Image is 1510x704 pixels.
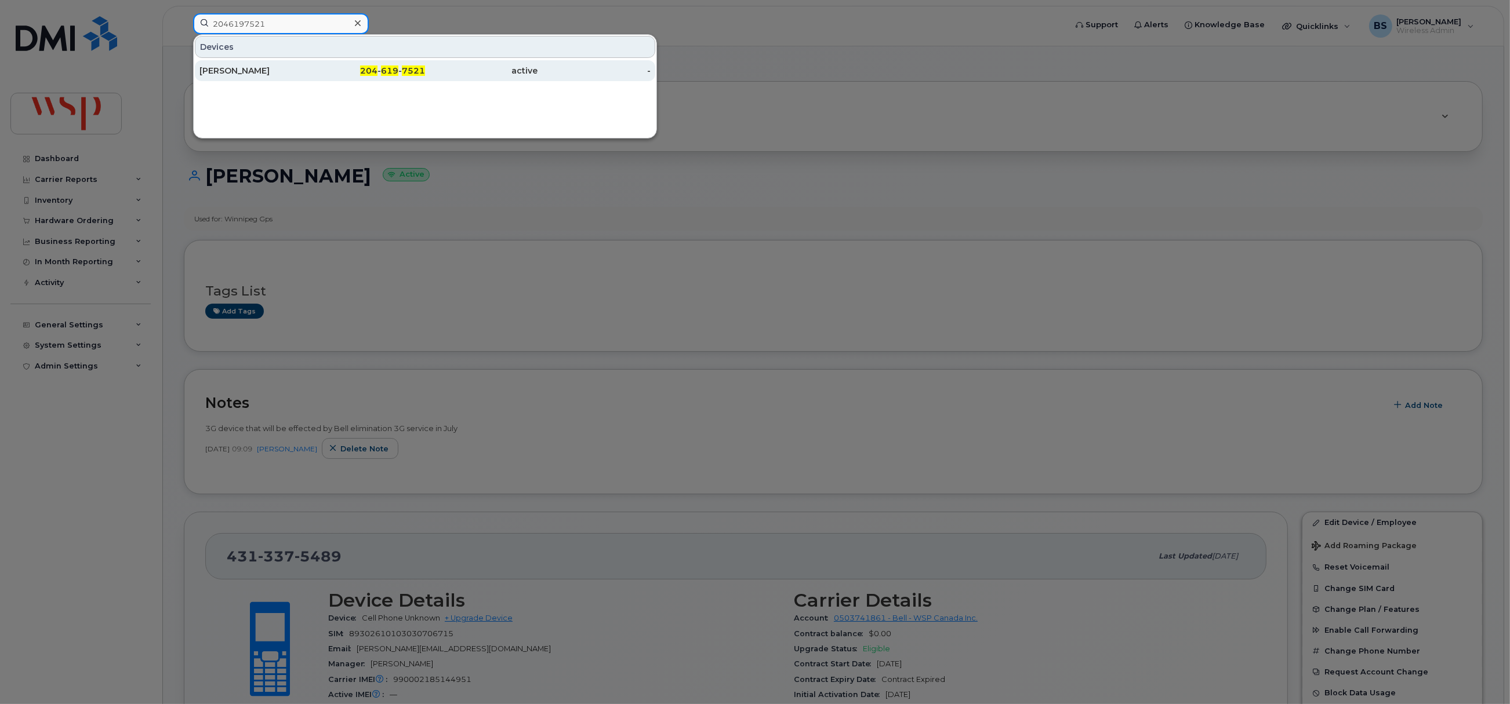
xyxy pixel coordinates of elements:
[538,65,651,76] div: -
[402,65,425,76] span: 7521
[425,65,538,76] div: active
[313,65,426,76] div: - -
[381,65,398,76] span: 619
[360,65,377,76] span: 204
[195,36,655,58] div: Devices
[199,65,313,76] div: [PERSON_NAME]
[195,60,655,81] a: [PERSON_NAME]204-619-7521active-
